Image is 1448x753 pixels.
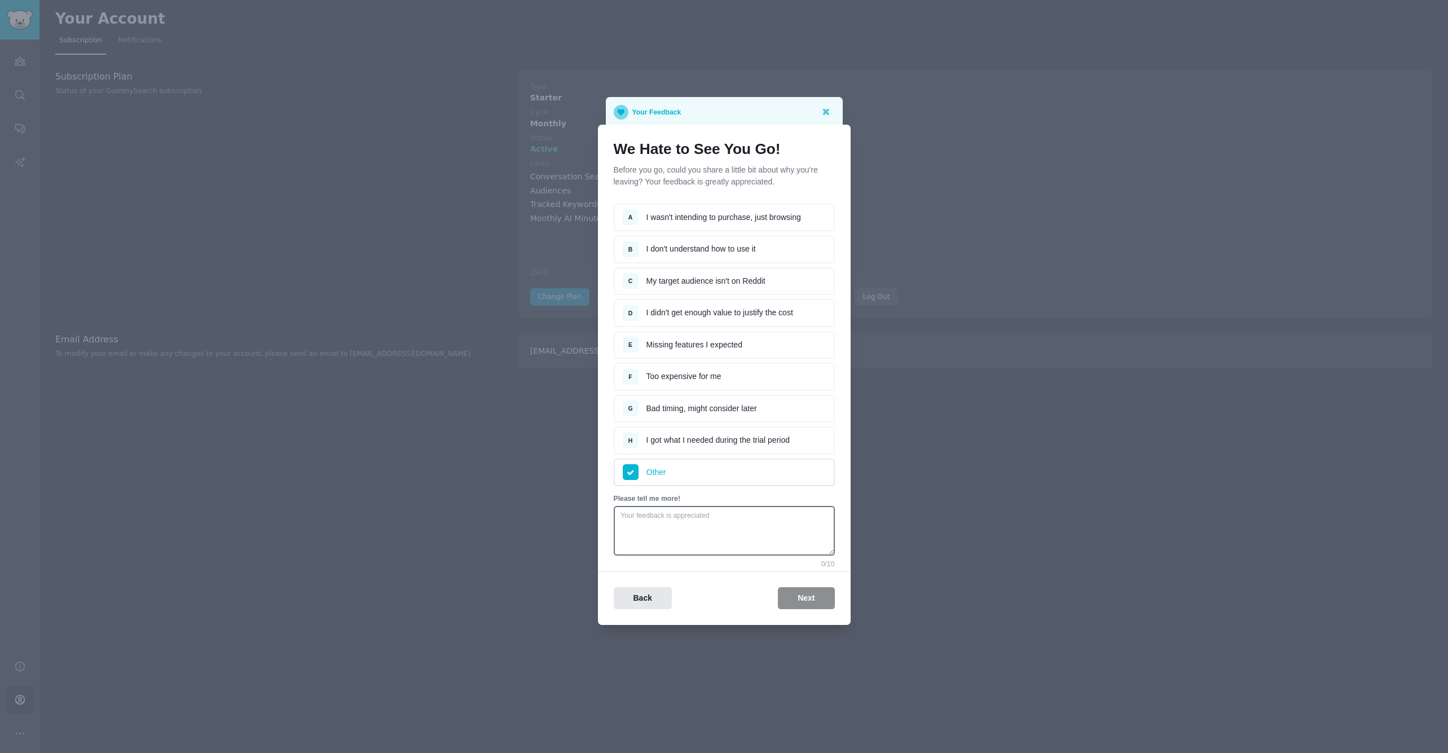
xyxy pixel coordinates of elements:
span: E [628,341,632,348]
span: B [628,246,633,253]
span: F [628,373,632,380]
button: Back [614,587,672,609]
span: A [628,214,633,221]
span: D [628,310,633,316]
p: Your Feedback [632,105,681,120]
span: 0 [821,560,825,568]
span: H [628,437,633,444]
span: G [628,405,632,412]
p: Before you go, could you share a little bit about why you're leaving? Your feedback is greatly ap... [614,164,835,188]
span: 10 [827,560,835,568]
p: / [821,560,835,570]
span: C [628,278,633,284]
p: Please tell me more! [614,494,835,504]
h1: We Hate to See You Go! [614,140,835,158]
